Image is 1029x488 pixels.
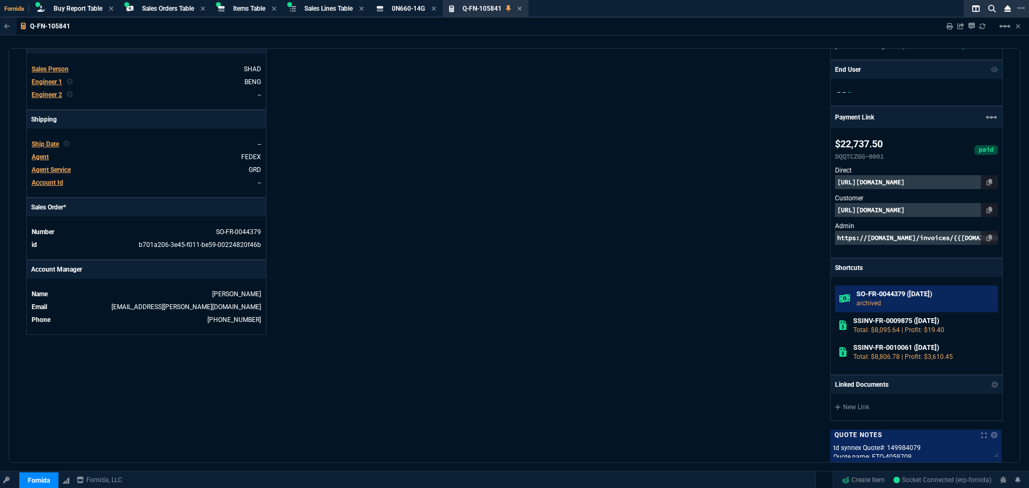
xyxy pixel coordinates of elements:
h6: SSINV-FR-0010061 ([DATE]) [853,343,994,352]
mat-icon: Example home icon [998,20,1011,33]
tr: undefined [31,64,262,74]
nx-icon: Close Tab [517,5,522,13]
a: Create Item [838,472,889,488]
span: Q-FN-105841 [463,5,502,12]
p: [URL][DOMAIN_NAME] [835,203,998,217]
span: Sales Lines Table [304,5,353,12]
a: SHAD [244,65,261,73]
a: b701a206-3e45-f011-be59-00224820f46b [139,241,261,249]
span: Ship Date [32,140,59,148]
span: -- [258,140,261,148]
span: Agent [32,153,49,161]
tr: undefined [31,164,262,175]
nx-icon: Show/Hide End User to Customer [991,65,998,74]
tr: undefined [31,227,262,237]
a: New Link [835,402,998,412]
tr: undefined [31,89,262,100]
span: -- [848,88,851,96]
span: Engineer 2 [32,91,62,99]
p: [URL][DOMAIN_NAME] [835,175,998,189]
p: Customer [835,193,998,203]
span: Phone [32,316,50,324]
tr: BENG [31,77,262,87]
p: Linked Documents [835,380,889,389]
p: DQQTCZGG-0001 [835,152,884,161]
a: 714-586-5495 [207,316,261,324]
nx-icon: Clear selected rep [66,90,73,100]
p: archived [856,298,994,308]
span: 0N660-14G [392,5,425,12]
span: Socket Connected (erp-fornida) [893,476,991,484]
p: Sales Order* [27,198,266,216]
h6: SO-FR-0044379 ([DATE]) [856,290,994,298]
p: Total: $8,806.78 | Profit: $3,610.45 [853,352,994,362]
tr: undefined [31,152,262,162]
p: Quote Notes [834,431,882,439]
p: Shortcuts [831,259,1002,277]
h6: SSINV-FR-0009875 ([DATE]) [853,317,994,325]
p: Payment Link [835,112,874,122]
a: Hide Workbench [1016,22,1020,31]
div: paid [974,145,998,155]
nx-icon: Open New Tab [1017,3,1025,13]
nx-icon: Clear selected rep [63,139,70,149]
span: Engineer 1 [32,78,62,86]
span: Name [32,290,48,298]
nx-icon: Close Workbench [1000,2,1015,15]
a: GRD [249,166,261,174]
span: Buy Report Table [54,5,102,12]
span: Agent Service [32,166,71,174]
nx-icon: Close Tab [200,5,205,13]
tr: undefined [31,139,262,149]
span: Email [32,303,47,311]
tr: undefined [31,289,262,299]
span: Items Table [233,5,265,12]
p: https://[DOMAIN_NAME]/invoices/{{[DOMAIN_NAME]}} [835,231,998,245]
a: SO-FR-0044379 [216,228,261,236]
span: id [32,241,37,249]
mat-icon: Example home icon [985,111,998,124]
p: Account Manager [27,260,266,279]
span: Fornida [4,5,29,12]
nx-icon: Close Tab [359,5,364,13]
nx-icon: Close Tab [272,5,277,13]
span: Number [32,228,54,236]
span: -- [842,88,846,96]
p: Direct [835,166,998,175]
nx-icon: Close Tab [431,5,436,13]
p: Shipping [27,110,266,129]
a: 6ObnOOLEBNQhiUOoAAAd [893,475,991,485]
p: Admin [835,221,998,231]
nx-icon: Close Tab [109,5,114,13]
nx-icon: Search [984,2,1000,15]
tr: undefined [31,177,262,188]
span: Account Id [32,179,63,186]
a: [EMAIL_ADDRESS][PERSON_NAME][DOMAIN_NAME] [111,303,261,311]
p: Q-FN-105841 [30,22,70,31]
nx-icon: Split Panels [968,2,984,15]
span: Sales Orders Table [142,5,194,12]
a: msbcCompanyName [73,475,125,485]
p: Total: $8,095.64 | Profit: $19.40 [853,325,994,335]
nx-icon: Back to Table [4,22,10,30]
span: Sales Person [32,65,69,73]
p: $22,737.50 [835,137,884,152]
a: BENG [244,78,261,86]
tr: undefined [31,239,262,250]
p: End User [835,65,861,74]
a: FEDEX [241,153,261,161]
a: -- [258,91,261,99]
a: -- [258,179,261,186]
span: -- [837,88,840,96]
nx-icon: Clear selected rep [66,77,73,87]
tr: undefined [31,314,262,325]
a: [PERSON_NAME] [212,290,261,298]
tr: undefined [31,302,262,312]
